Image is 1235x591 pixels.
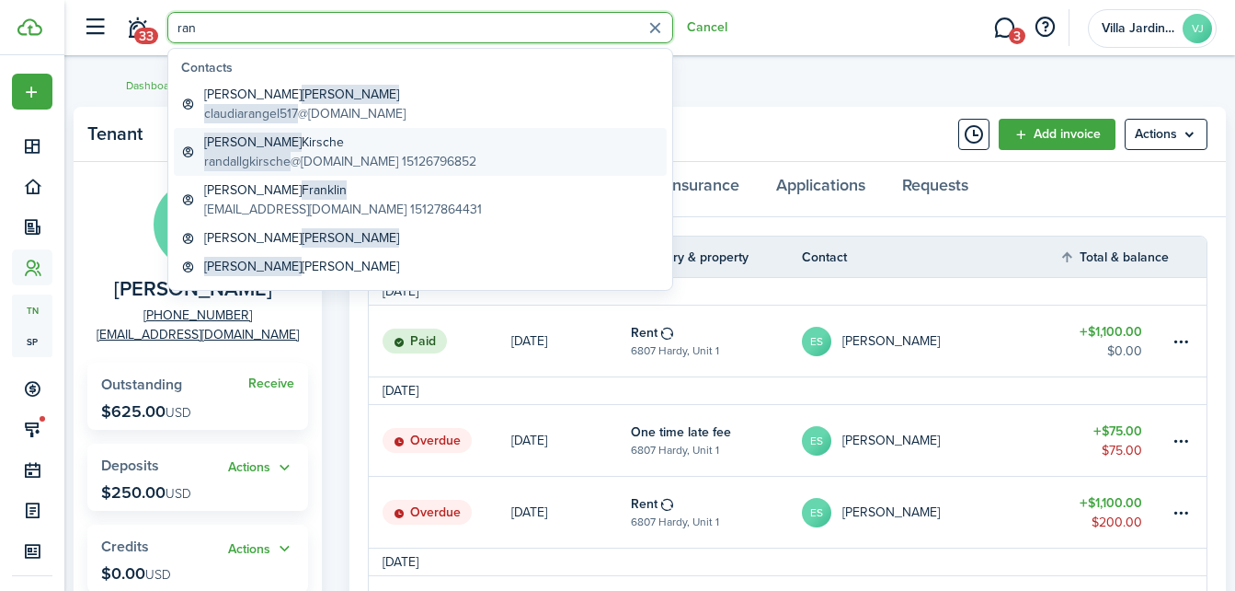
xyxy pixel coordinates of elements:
a: $75.00$75.00 [1059,405,1170,476]
table-subtitle: 6807 Hardy, Unit 1 [631,514,719,530]
global-search-item-title: [PERSON_NAME] [204,257,399,276]
table-subtitle: 6807 Hardy, Unit 1 [631,442,719,458]
button: Clear search [641,14,669,42]
a: [DATE] [511,405,631,476]
table-profile-info-text: [PERSON_NAME] [842,334,940,349]
global-search-item-title: [PERSON_NAME] [204,85,406,104]
global-search-item-description: @[DOMAIN_NAME] [204,104,406,123]
table-amount-description: $0.00 [1107,342,1142,361]
global-search-item-title: [PERSON_NAME] [204,228,399,248]
td: [DATE] [369,552,432,572]
a: $1,100.00$0.00 [1059,306,1170,377]
a: [DATE] [511,477,631,548]
a: [PERSON_NAME][PERSON_NAME] [174,252,667,281]
span: Villa Jardines [1102,22,1175,35]
p: [DATE] [511,503,547,522]
table-amount-description: $200.00 [1092,513,1142,532]
span: 3 [1009,28,1025,44]
span: [PERSON_NAME] [302,85,399,104]
a: Dashboard [126,77,179,94]
span: [PERSON_NAME] [302,228,399,248]
a: Overdue [369,405,511,476]
a: Rent6807 Hardy, Unit 1 [631,306,802,377]
th: Category & property [631,248,802,267]
td: [DATE] [369,381,432,400]
table-info-title: One time late fee [631,423,731,442]
global-search-item-description: @[DOMAIN_NAME] 15126796852 [204,152,476,171]
panel-main-title: Tenant [87,123,234,145]
a: [PERSON_NAME][PERSON_NAME] [174,224,667,252]
a: [DATE] [511,306,631,377]
span: Credits [101,536,149,557]
a: Overdue [369,477,511,548]
span: Outstanding [101,374,182,395]
a: Requests [884,162,987,217]
a: ES[PERSON_NAME] [802,405,1059,476]
img: TenantCloud [17,18,42,36]
p: $250.00 [101,483,191,502]
table-profile-info-text: [PERSON_NAME] [842,434,940,448]
button: Open menu [228,458,294,479]
menu-btn: Actions [1125,119,1207,150]
p: $0.00 [101,564,171,583]
span: [PERSON_NAME] [204,133,302,152]
table-info-title: Rent [631,494,658,514]
status: Paid [383,329,447,354]
avatar-text: ES [802,426,831,456]
table-amount-title: $1,100.00 [1080,493,1142,513]
a: ES[PERSON_NAME] [802,477,1059,548]
button: Actions [228,458,294,479]
th: Sort [1059,246,1170,268]
span: USD [145,565,171,585]
span: Elizabeth Sargeant [114,278,272,301]
a: One time late fee6807 Hardy, Unit 1 [631,405,802,476]
global-search-item-title: [PERSON_NAME] [204,180,482,200]
span: claudiarangel517 [204,104,298,123]
avatar-text: ES [802,327,831,356]
td: [DATE] [369,282,432,301]
input: Search for anything... [167,12,673,43]
table-amount-title: $75.00 [1093,422,1142,441]
avatar-text: VJ [1183,14,1212,43]
a: Applications [758,162,884,217]
button: Cancel [687,20,727,35]
a: Paid [369,306,511,377]
a: Add invoice [999,119,1115,150]
a: sp [12,326,52,357]
table-profile-info-text: [PERSON_NAME] [842,505,940,520]
a: Rent6807 Hardy, Unit 1 [631,477,802,548]
span: 33 [134,28,158,44]
span: USD [166,484,191,504]
a: ES[PERSON_NAME] [802,306,1059,377]
span: randallgkirsche [204,152,291,171]
button: Open sidebar [77,10,112,45]
widget-stats-action: Receive [248,377,294,391]
table-info-title: Rent [631,323,658,342]
p: $625.00 [101,402,191,421]
table-amount-description: $75.00 [1102,441,1142,460]
a: Notifications [120,5,154,52]
table-subtitle: 6807 Hardy, Unit 1 [631,342,719,359]
a: [PERSON_NAME]Franklin[EMAIL_ADDRESS][DOMAIN_NAME] 15127864431 [174,176,667,224]
th: Contact [802,248,1059,267]
button: Actions [228,539,294,560]
button: Open resource center [1029,12,1060,43]
span: Deposits [101,455,159,476]
a: [PERSON_NAME]Kirscherandallgkirsche@[DOMAIN_NAME] 15126796852 [174,128,667,176]
a: Messaging [987,5,1022,52]
a: [PERSON_NAME][PERSON_NAME]claudiarangel517@[DOMAIN_NAME] [174,80,667,128]
status: Overdue [383,428,472,454]
p: [DATE] [511,331,547,351]
a: $1,100.00$200.00 [1059,477,1170,548]
a: [PHONE_NUMBER] [143,306,252,325]
span: tn [12,295,52,326]
button: Timeline [958,119,989,150]
avatar-text: ES [802,498,831,527]
span: Franklin [302,180,347,200]
table-amount-title: $1,100.00 [1080,322,1142,342]
global-search-list-title: Contacts [181,58,667,77]
button: Open menu [1125,119,1207,150]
